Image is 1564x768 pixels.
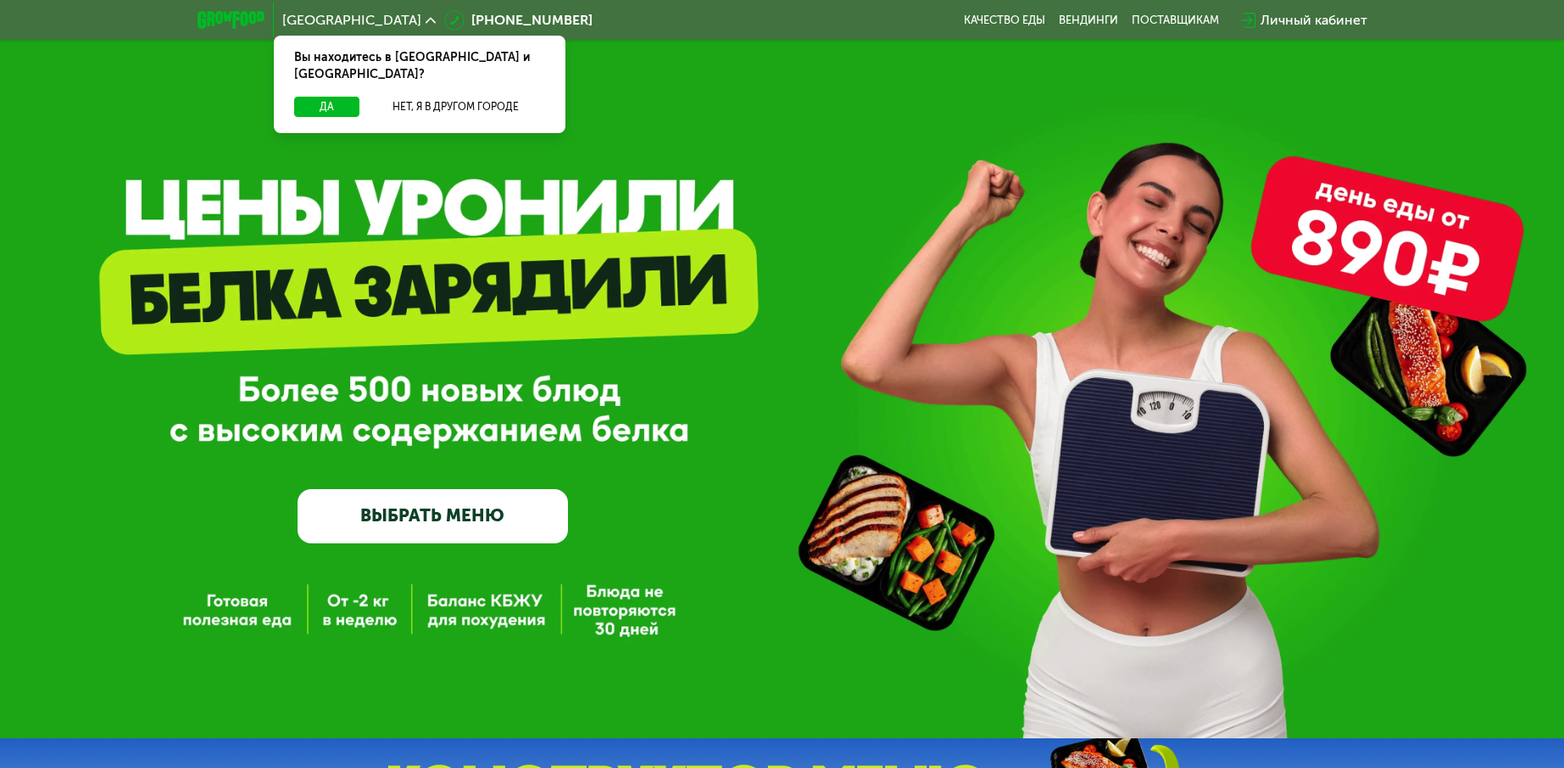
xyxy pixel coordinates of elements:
[444,10,593,31] a: [PHONE_NUMBER]
[298,489,568,543] a: ВЫБРАТЬ МЕНЮ
[366,97,545,117] button: Нет, я в другом городе
[294,97,359,117] button: Да
[1059,14,1118,27] a: Вендинги
[1261,10,1367,31] div: Личный кабинет
[1132,14,1219,27] div: поставщикам
[274,36,565,97] div: Вы находитесь в [GEOGRAPHIC_DATA] и [GEOGRAPHIC_DATA]?
[282,14,421,27] span: [GEOGRAPHIC_DATA]
[964,14,1045,27] a: Качество еды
